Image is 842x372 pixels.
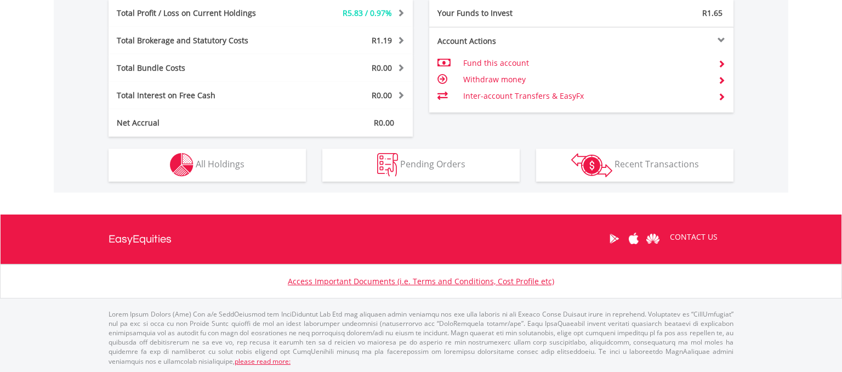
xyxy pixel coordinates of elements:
td: Withdraw money [463,71,709,88]
div: Net Accrual [109,117,286,128]
img: pending_instructions-wht.png [377,153,398,177]
img: holdings-wht.png [170,153,194,177]
a: Access Important Documents (i.e. Terms and Conditions, Cost Profile etc) [288,276,554,286]
button: Pending Orders [322,149,520,182]
span: R5.83 / 0.97% [343,8,392,18]
div: Total Bundle Costs [109,63,286,74]
button: Recent Transactions [536,149,733,182]
a: EasyEquities [109,215,172,264]
a: CONTACT US [662,222,725,252]
span: Pending Orders [400,158,465,170]
div: Your Funds to Invest [429,8,582,19]
button: All Holdings [109,149,306,182]
div: Total Profit / Loss on Current Holdings [109,8,286,19]
a: Apple [624,222,643,256]
div: Total Brokerage and Statutory Costs [109,35,286,46]
span: R1.19 [372,35,392,46]
p: Lorem Ipsum Dolors (Ame) Con a/e SeddOeiusmod tem InciDiduntut Lab Etd mag aliquaen admin veniamq... [109,309,733,366]
td: Fund this account [463,55,709,71]
a: Huawei [643,222,662,256]
a: please read more: [235,357,291,366]
span: All Holdings [196,158,244,170]
a: Google Play [605,222,624,256]
td: Inter-account Transfers & EasyFx [463,88,709,104]
span: R0.00 [372,90,392,100]
span: R0.00 [374,117,394,128]
span: R1.65 [702,8,722,18]
span: Recent Transactions [615,158,699,170]
img: transactions-zar-wht.png [571,153,612,177]
span: R0.00 [372,63,392,73]
div: Account Actions [429,36,582,47]
div: Total Interest on Free Cash [109,90,286,101]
